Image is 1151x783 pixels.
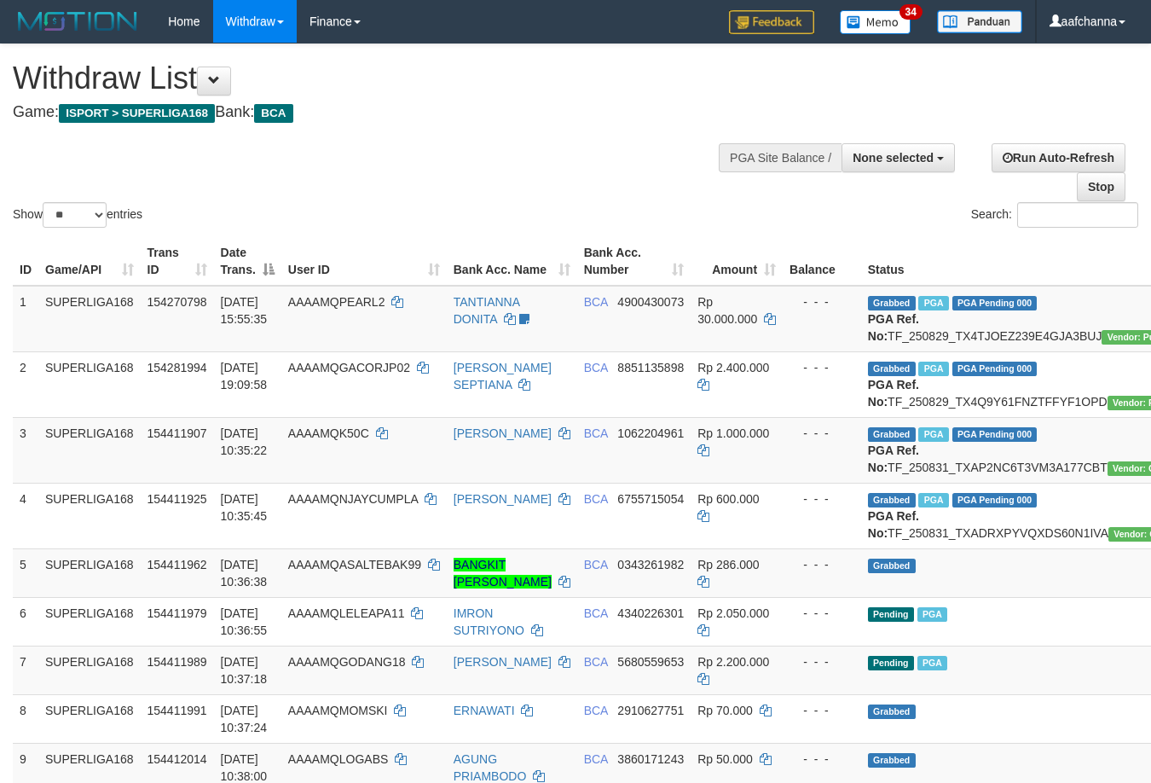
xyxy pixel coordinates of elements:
[454,558,552,589] a: BANGKIT [PERSON_NAME]
[254,104,292,123] span: BCA
[281,237,447,286] th: User ID: activate to sort column ascending
[617,361,684,374] span: Copy 8851135898 to clipboard
[221,558,268,589] span: [DATE] 10:36:38
[288,492,418,506] span: AAAAMQNJAYCUMPLA
[868,753,916,768] span: Grabbed
[697,558,759,571] span: Rp 286.000
[288,361,410,374] span: AAAAMQGACORJP02
[697,361,769,374] span: Rp 2.400.000
[584,426,608,440] span: BCA
[13,286,38,352] td: 1
[13,548,38,597] td: 5
[584,606,608,620] span: BCA
[868,656,914,670] span: Pending
[288,606,405,620] span: AAAAMQLELEAPA11
[790,653,854,670] div: - - -
[141,237,214,286] th: Trans ID: activate to sort column ascending
[577,237,691,286] th: Bank Acc. Number: activate to sort column ascending
[288,655,406,669] span: AAAAMQGODANG18
[221,655,268,686] span: [DATE] 10:37:18
[617,704,684,717] span: Copy 2910627751 to clipboard
[13,694,38,743] td: 8
[584,704,608,717] span: BCA
[288,704,388,717] span: AAAAMQMOMSKI
[13,237,38,286] th: ID
[13,61,750,96] h1: Withdraw List
[288,558,421,571] span: AAAAMQASALTEBAK99
[868,607,914,622] span: Pending
[221,752,268,783] span: [DATE] 10:38:00
[918,493,948,507] span: Marked by aafsoycanthlai
[38,237,141,286] th: Game/API: activate to sort column ascending
[221,606,268,637] span: [DATE] 10:36:55
[454,426,552,440] a: [PERSON_NAME]
[38,286,141,352] td: SUPERLIGA168
[842,143,955,172] button: None selected
[868,362,916,376] span: Grabbed
[454,655,552,669] a: [PERSON_NAME]
[729,10,814,34] img: Feedback.jpg
[790,293,854,310] div: - - -
[952,493,1038,507] span: PGA Pending
[868,509,919,540] b: PGA Ref. No:
[971,202,1138,228] label: Search:
[617,558,684,571] span: Copy 0343261982 to clipboard
[13,597,38,646] td: 6
[918,427,948,442] span: Marked by aafsoycanthlai
[584,558,608,571] span: BCA
[221,426,268,457] span: [DATE] 10:35:22
[868,559,916,573] span: Grabbed
[147,295,207,309] span: 154270798
[697,704,753,717] span: Rp 70.000
[1077,172,1125,201] a: Stop
[617,606,684,620] span: Copy 4340226301 to clipboard
[840,10,911,34] img: Button%20Memo.svg
[790,425,854,442] div: - - -
[454,704,515,717] a: ERNAWATI
[38,417,141,483] td: SUPERLIGA168
[853,151,934,165] span: None selected
[147,752,207,766] span: 154412014
[38,483,141,548] td: SUPERLIGA168
[868,427,916,442] span: Grabbed
[719,143,842,172] div: PGA Site Balance /
[584,361,608,374] span: BCA
[917,656,947,670] span: Marked by aafsoycanthlai
[584,492,608,506] span: BCA
[790,359,854,376] div: - - -
[868,296,916,310] span: Grabbed
[617,426,684,440] span: Copy 1062204961 to clipboard
[59,104,215,123] span: ISPORT > SUPERLIGA168
[147,655,207,669] span: 154411989
[783,237,861,286] th: Balance
[447,237,577,286] th: Bank Acc. Name: activate to sort column ascending
[454,606,524,637] a: IMRON SUTRIYONO
[147,426,207,440] span: 154411907
[43,202,107,228] select: Showentries
[38,548,141,597] td: SUPERLIGA168
[221,361,268,391] span: [DATE] 19:09:58
[691,237,783,286] th: Amount: activate to sort column ascending
[214,237,281,286] th: Date Trans.: activate to sort column descending
[617,295,684,309] span: Copy 4900430073 to clipboard
[868,493,916,507] span: Grabbed
[918,296,948,310] span: Marked by aafmaleo
[868,705,916,719] span: Grabbed
[13,483,38,548] td: 4
[584,752,608,766] span: BCA
[868,444,919,474] b: PGA Ref. No:
[697,752,753,766] span: Rp 50.000
[454,295,520,326] a: TANTIANNA DONITA
[221,492,268,523] span: [DATE] 10:35:45
[454,492,552,506] a: [PERSON_NAME]
[918,362,948,376] span: Marked by aafnonsreyleab
[288,295,385,309] span: AAAAMQPEARL2
[13,351,38,417] td: 2
[38,646,141,694] td: SUPERLIGA168
[584,295,608,309] span: BCA
[38,351,141,417] td: SUPERLIGA168
[868,312,919,343] b: PGA Ref. No:
[697,426,769,440] span: Rp 1.000.000
[13,646,38,694] td: 7
[147,704,207,717] span: 154411991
